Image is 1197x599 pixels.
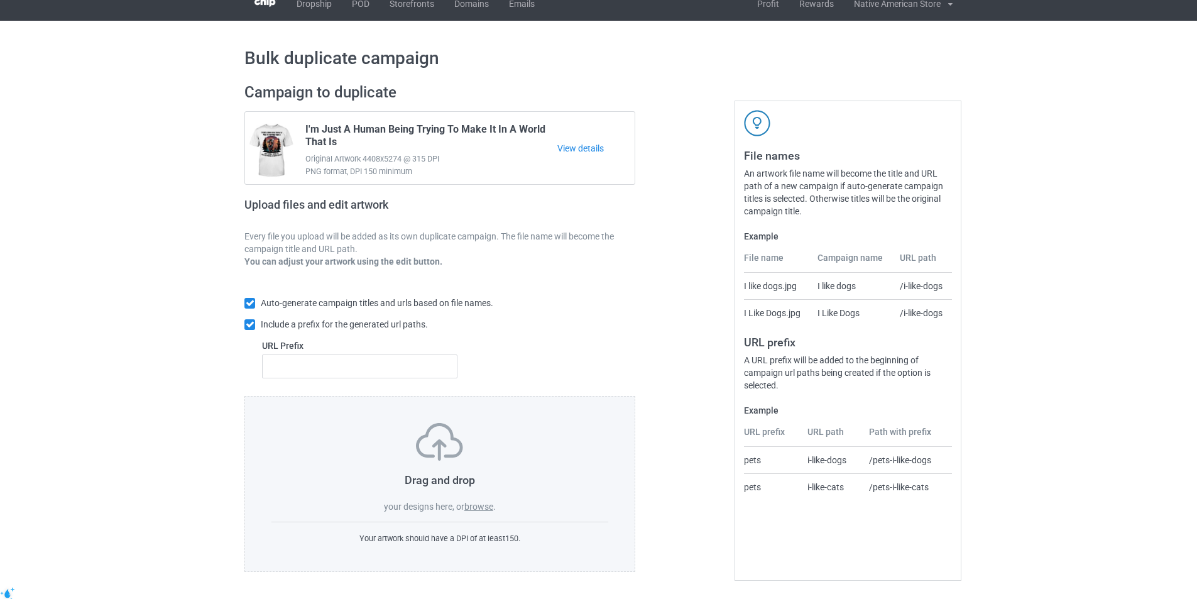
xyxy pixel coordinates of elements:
[744,299,810,326] td: I Like Dogs.jpg
[244,198,479,221] h2: Upload files and edit artwork
[744,354,952,392] div: A URL prefix will be added to the beginning of campaign url paths being created if the option is ...
[305,165,557,178] span: PNG format, DPI 150 minimum
[384,502,464,512] span: your designs here, or
[811,251,894,273] th: Campaign name
[262,339,457,352] label: URL Prefix
[493,502,496,512] span: .
[305,123,557,153] span: I'm Just A Human Being Trying To Make It In A World That Is
[557,142,635,155] a: View details
[744,167,952,217] div: An artwork file name will become the title and URL path of a new campaign if auto-generate campai...
[744,473,801,500] td: pets
[811,299,894,326] td: I Like Dogs
[811,273,894,299] td: I like dogs
[244,47,953,70] h1: Bulk duplicate campaign
[893,299,952,326] td: /i-like-dogs
[744,251,810,273] th: File name
[801,473,863,500] td: i-like-cats
[801,447,863,473] td: i-like-dogs
[744,273,810,299] td: I like dogs.jpg
[744,230,952,243] label: Example
[744,404,952,417] label: Example
[862,426,952,447] th: Path with prefix
[744,426,801,447] th: URL prefix
[244,230,635,255] p: Every file you upload will be added as its own duplicate campaign. The file name will become the ...
[862,473,952,500] td: /pets-i-like-cats
[244,256,442,267] b: You can adjust your artwork using the edit button.
[244,83,635,102] h2: Campaign to duplicate
[744,148,952,163] h3: File names
[261,298,493,308] span: Auto-generate campaign titles and urls based on file names.
[801,426,863,447] th: URL path
[261,319,428,329] span: Include a prefix for the generated url paths.
[305,153,557,165] span: Original Artwork 4408x5274 @ 315 DPI
[744,447,801,473] td: pets
[744,335,952,349] h3: URL prefix
[464,502,493,512] label: browse
[893,251,952,273] th: URL path
[416,423,463,461] img: svg+xml;base64,PD94bWwgdmVyc2lvbj0iMS4wIiBlbmNvZGluZz0iVVRGLTgiPz4KPHN2ZyB3aWR0aD0iNzVweCIgaGVpZ2...
[893,273,952,299] td: /i-like-dogs
[271,473,608,487] h3: Drag and drop
[744,110,770,136] img: svg+xml;base64,PD94bWwgdmVyc2lvbj0iMS4wIiBlbmNvZGluZz0iVVRGLTgiPz4KPHN2ZyB3aWR0aD0iNDJweCIgaGVpZ2...
[862,447,952,473] td: /pets-i-like-dogs
[359,534,520,543] span: Your artwork should have a DPI of at least 150 .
